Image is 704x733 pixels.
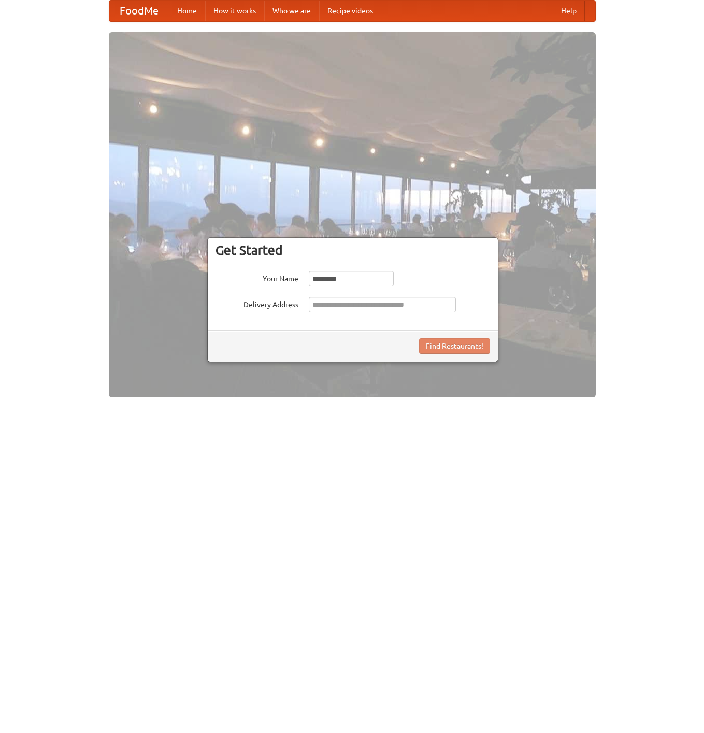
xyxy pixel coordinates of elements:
[419,338,490,354] button: Find Restaurants!
[169,1,205,21] a: Home
[553,1,585,21] a: Help
[109,1,169,21] a: FoodMe
[215,242,490,258] h3: Get Started
[319,1,381,21] a: Recipe videos
[215,271,298,284] label: Your Name
[215,297,298,310] label: Delivery Address
[264,1,319,21] a: Who we are
[205,1,264,21] a: How it works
